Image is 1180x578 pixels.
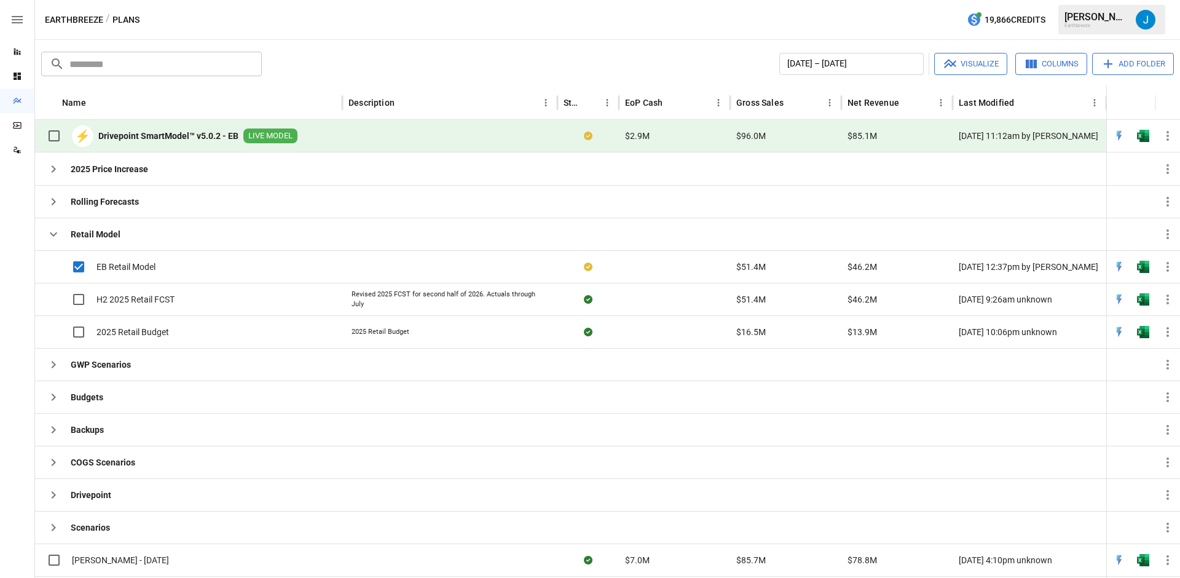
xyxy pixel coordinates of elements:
span: $51.4M [736,293,766,306]
span: 2025 Retail Budget [96,326,169,338]
button: [DATE] – [DATE] [779,53,924,75]
img: quick-edit-flash.b8aec18c.svg [1113,554,1125,566]
b: Budgets [71,391,103,403]
div: EoP Cash [625,98,663,108]
span: EB Retail Model [96,261,155,273]
b: Drivepoint SmartModel™ v5.0.2 - EB [98,130,238,142]
button: Sort [1015,94,1032,111]
div: ⚡ [72,125,93,147]
div: 2025 Retail Budget [352,327,409,337]
div: Open in Quick Edit [1113,326,1125,338]
button: Columns [1015,53,1087,75]
b: GWP Scenarios [71,358,131,371]
button: 19,866Credits [962,9,1050,31]
img: excel-icon.76473adf.svg [1137,326,1149,338]
span: $16.5M [736,326,766,338]
button: Sort [87,94,104,111]
button: Description column menu [537,94,554,111]
div: Name [62,98,86,108]
span: $46.2M [848,293,877,306]
img: excel-icon.76473adf.svg [1137,261,1149,273]
img: quick-edit-flash.b8aec18c.svg [1113,326,1125,338]
div: Open in Excel [1137,554,1149,566]
div: Open in Quick Edit [1113,261,1125,273]
span: $13.9M [848,326,877,338]
div: Sync complete [584,554,592,566]
button: Add Folder [1092,53,1174,75]
button: Sort [664,94,681,111]
img: excel-icon.76473adf.svg [1137,293,1149,306]
div: Open in Excel [1137,293,1149,306]
div: / [106,12,110,28]
div: Revised 2025 FCST for second half of 2026. Actuals through July [352,290,548,309]
div: [PERSON_NAME] [1064,11,1128,23]
img: quick-edit-flash.b8aec18c.svg [1113,293,1125,306]
button: Sort [900,94,918,111]
div: Your plan has changes in Excel that are not reflected in the Drivepoint Data Warehouse, select "S... [584,261,592,273]
b: 2025 Price Increase [71,163,148,175]
b: COGS Scenarios [71,456,135,469]
div: Your plan has changes in Excel that are not reflected in the Drivepoint Data Warehouse, select "S... [584,130,592,142]
span: $7.0M [625,554,650,566]
span: $2.9M [625,130,650,142]
button: Sort [785,94,802,111]
div: [DATE] 12:37pm by [PERSON_NAME] [953,250,1106,283]
button: EoP Cash column menu [710,94,727,111]
img: quick-edit-flash.b8aec18c.svg [1113,261,1125,273]
span: H2 2025 Retail FCST [96,293,175,306]
div: Sync complete [584,293,592,306]
div: [DATE] 9:26am unknown [953,283,1106,315]
button: Gross Sales column menu [821,94,838,111]
button: Sort [581,94,599,111]
b: Scenarios [71,521,110,534]
div: Open in Excel [1137,130,1149,142]
img: quick-edit-flash.b8aec18c.svg [1113,130,1125,142]
button: Sort [396,94,413,111]
div: Open in Quick Edit [1113,293,1125,306]
span: 19,866 Credits [985,12,1045,28]
div: Last Modified [959,98,1014,108]
span: [PERSON_NAME] - [DATE] [72,554,169,566]
b: Backups [71,424,104,436]
div: Sync complete [584,326,592,338]
button: Visualize [934,53,1007,75]
div: Open in Excel [1137,261,1149,273]
div: Status [564,98,580,108]
div: Open in Quick Edit [1113,130,1125,142]
button: Sort [1163,94,1180,111]
span: $85.7M [736,554,766,566]
div: Net Revenue [848,98,899,108]
b: Drivepoint [71,489,111,501]
button: Last Modified column menu [1086,94,1103,111]
span: $51.4M [736,261,766,273]
div: Gross Sales [736,98,784,108]
span: LIVE MODEL [243,130,297,142]
div: Open in Quick Edit [1113,554,1125,566]
div: [DATE] 10:06pm unknown [953,315,1106,348]
div: Description [348,98,395,108]
img: excel-icon.76473adf.svg [1137,554,1149,566]
span: $46.2M [848,261,877,273]
button: Status column menu [599,94,616,111]
div: [DATE] 4:10pm unknown [953,544,1106,576]
div: Open in Excel [1137,326,1149,338]
div: Earthbreeze [1064,23,1128,28]
b: Rolling Forecasts [71,196,139,208]
div: [DATE] 11:12am by [PERSON_NAME] [953,120,1106,152]
img: excel-icon.76473adf.svg [1137,130,1149,142]
img: Julia Goldberg [1136,10,1155,30]
button: Net Revenue column menu [932,94,950,111]
span: $85.1M [848,130,877,142]
span: $96.0M [736,130,766,142]
b: Retail Model [71,228,120,240]
button: Earthbreeze [45,12,103,28]
button: Julia Goldberg [1128,2,1163,37]
span: $78.8M [848,554,877,566]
